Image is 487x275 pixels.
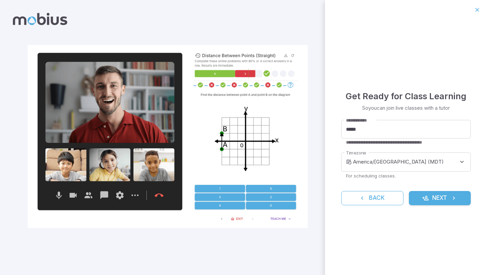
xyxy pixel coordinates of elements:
[28,45,308,228] img: student_8-illustration
[341,191,403,205] button: Back
[346,173,466,179] p: For scheduling classes.
[353,152,471,172] div: America/[GEOGRAPHIC_DATA] (MDT)
[409,191,471,205] button: Next
[346,150,366,156] label: Timezone
[346,89,466,103] h4: Get Ready for Class Learning
[362,104,450,112] p: So you can join live classes with a tutor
